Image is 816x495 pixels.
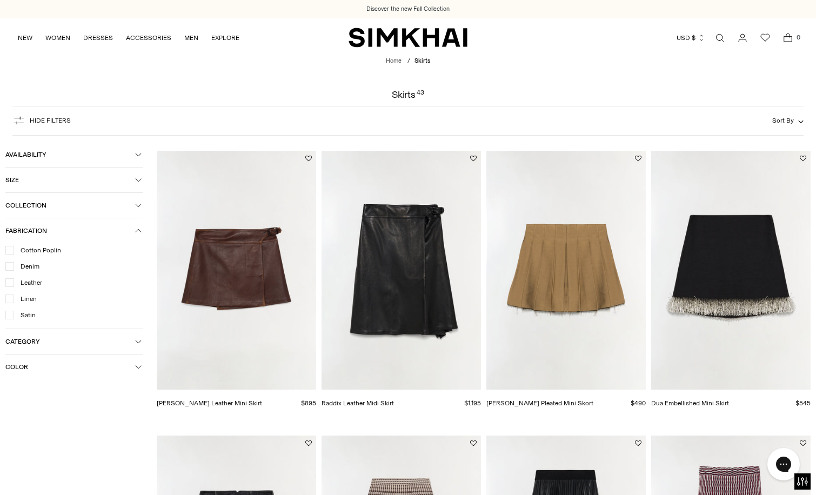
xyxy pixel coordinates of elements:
[301,399,316,407] span: $895
[5,193,143,218] button: Collection
[5,329,143,354] button: Category
[14,310,36,320] span: Satin
[386,57,430,66] nav: breadcrumbs
[14,278,42,287] span: Leather
[470,155,477,162] button: Add to Wishlist
[211,26,239,50] a: EXPLORE
[772,117,794,124] span: Sort By
[5,354,143,379] button: Color
[631,399,646,407] span: $490
[18,26,32,50] a: NEW
[305,155,312,162] button: Add to Wishlist
[800,155,806,162] button: Add to Wishlist
[5,227,135,235] span: Fabrication
[322,151,481,390] img: Raddix Leather Midi Skirt
[45,26,70,50] a: WOMEN
[635,440,641,446] button: Add to Wishlist
[464,399,481,407] span: $1,195
[5,202,135,209] span: Collection
[486,399,593,407] a: [PERSON_NAME] Pleated Mini Skort
[157,399,262,407] a: [PERSON_NAME] Leather Mini Skirt
[366,5,450,14] a: Discover the new Fall Collection
[486,151,646,390] img: Rives Pleated Mini Skort
[5,151,135,158] span: Availability
[777,27,799,49] a: Open cart modal
[126,26,171,50] a: ACCESSORIES
[651,151,811,390] img: Dua Embellished Mini Skirt
[709,27,731,49] a: Open search modal
[407,57,410,66] div: /
[470,440,477,446] button: Add to Wishlist
[417,90,424,99] div: 43
[30,117,71,124] span: Hide filters
[386,57,402,64] a: Home
[5,363,135,371] span: Color
[793,32,803,42] span: 0
[392,90,424,99] h1: Skirts
[5,142,143,167] button: Availability
[732,27,753,49] a: Go to the account page
[414,57,430,64] span: Skirts
[754,27,776,49] a: Wishlist
[800,440,806,446] button: Add to Wishlist
[5,338,135,345] span: Category
[795,399,811,407] span: $545
[5,168,143,192] button: Size
[14,245,61,255] span: Cotton Poplin
[12,112,71,129] button: Hide filters
[83,26,113,50] a: DRESSES
[14,294,37,304] span: Linen
[322,399,394,407] a: Raddix Leather Midi Skirt
[184,26,198,50] a: MEN
[157,151,316,390] img: Madeline Leather Mini Skirt
[5,218,143,243] button: Fabrication
[635,155,641,162] button: Add to Wishlist
[5,176,135,184] span: Size
[772,115,804,126] button: Sort By
[14,262,39,271] span: Denim
[762,444,805,484] iframe: Gorgias live chat messenger
[349,27,467,48] a: SIMKHAI
[651,399,729,407] a: Dua Embellished Mini Skirt
[677,26,705,50] button: USD $
[305,440,312,446] button: Add to Wishlist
